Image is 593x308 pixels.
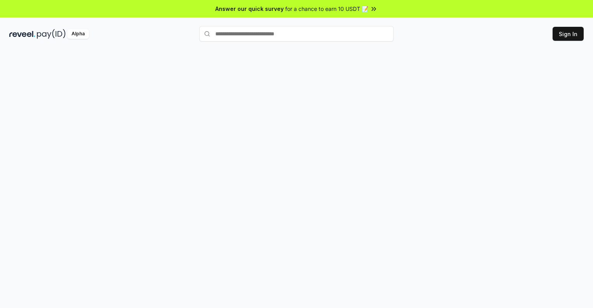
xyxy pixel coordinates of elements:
[37,29,66,39] img: pay_id
[9,29,35,39] img: reveel_dark
[285,5,368,13] span: for a chance to earn 10 USDT 📝
[215,5,284,13] span: Answer our quick survey
[553,27,584,41] button: Sign In
[67,29,89,39] div: Alpha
